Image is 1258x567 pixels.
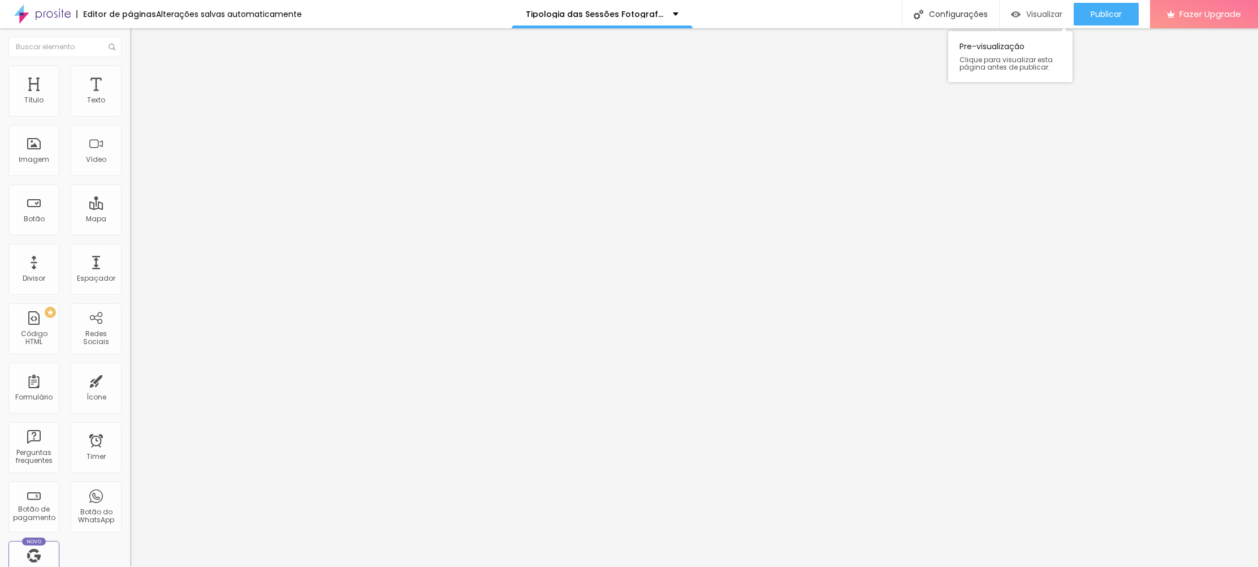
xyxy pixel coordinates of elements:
[86,156,106,164] div: Vídeo
[74,508,118,525] div: Botão do WhatsApp
[22,538,46,545] div: Novo
[1000,3,1074,25] button: Visualizar
[77,274,115,282] div: Espaçador
[1011,10,1021,19] img: view-1.svg
[87,453,106,461] div: Timer
[109,44,115,50] img: Icone
[86,215,106,223] div: Mapa
[15,393,53,401] div: Formulário
[1179,9,1241,19] span: Fazer Upgrade
[959,56,1061,71] span: Clique para visualizar esta página antes de publicar.
[74,330,118,346] div: Redes Sociais
[526,10,664,18] p: Tipologia das Sessões Fotograficas
[156,10,302,18] div: Alterações salvas automaticamente
[87,96,105,104] div: Texto
[8,37,122,57] input: Buscar elemento
[24,215,45,223] div: Botão
[11,330,56,346] div: Código HTML
[914,10,923,19] img: Icone
[76,10,156,18] div: Editor de páginas
[130,28,1258,567] iframe: Editor
[1026,10,1062,19] span: Visualizar
[948,31,1073,82] div: Pre-visualização
[19,156,49,164] div: Imagem
[11,505,56,522] div: Botão de pagamento
[11,449,56,465] div: Perguntas frequentes
[1091,10,1122,19] span: Publicar
[87,393,106,401] div: Ícone
[1074,3,1139,25] button: Publicar
[24,96,44,104] div: Título
[23,274,45,282] div: Divisor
